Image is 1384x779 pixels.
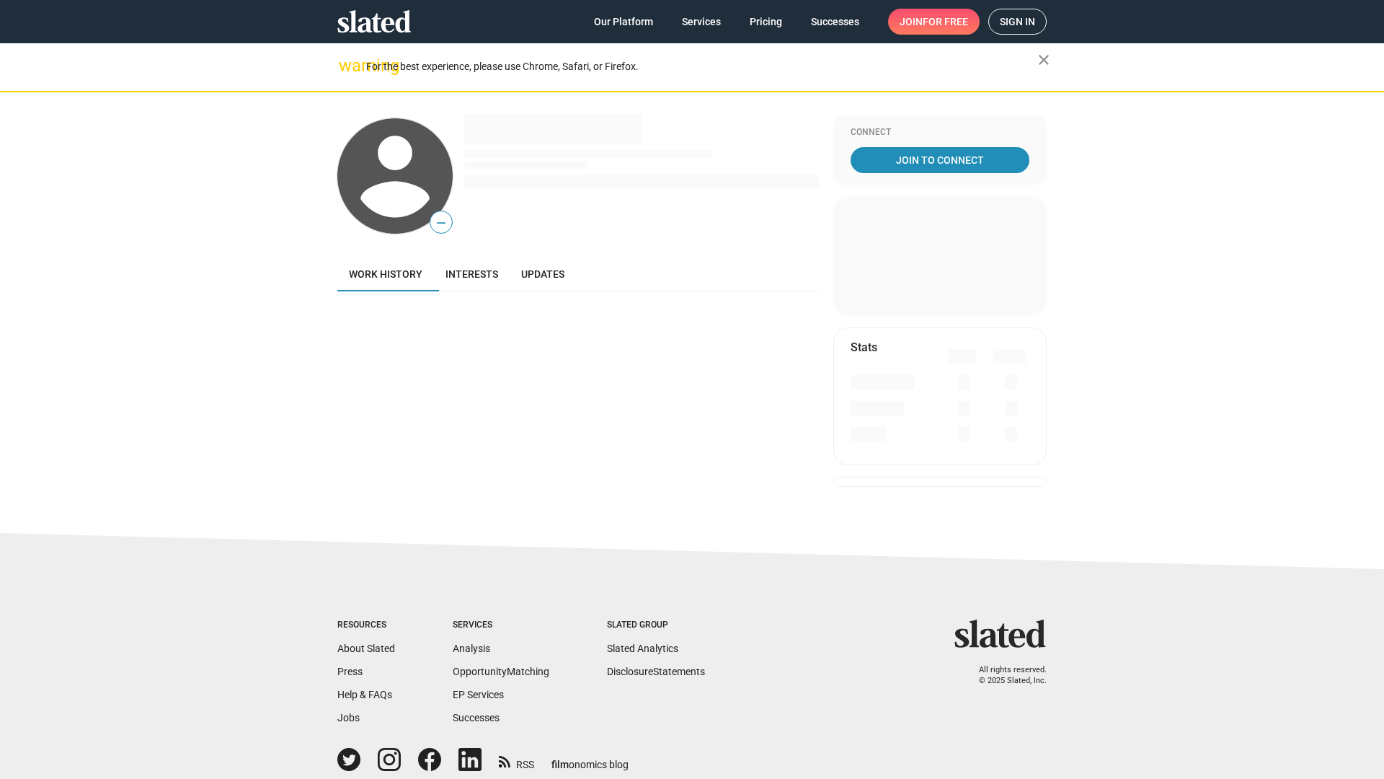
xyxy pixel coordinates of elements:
div: For the best experience, please use Chrome, Safari, or Firefox. [366,57,1038,76]
a: Press [337,666,363,677]
span: Updates [521,268,564,280]
span: for free [923,9,968,35]
a: Our Platform [582,9,665,35]
a: Help & FAQs [337,689,392,700]
span: Our Platform [594,9,653,35]
a: RSS [499,749,534,772]
a: EP Services [453,689,504,700]
a: Join To Connect [851,147,1029,173]
mat-card-title: Stats [851,340,877,355]
span: Successes [811,9,859,35]
a: OpportunityMatching [453,666,549,677]
a: Jobs [337,712,360,723]
a: Sign in [988,9,1047,35]
span: Join [900,9,968,35]
span: Pricing [750,9,782,35]
mat-icon: close [1035,51,1052,69]
a: Interests [434,257,510,291]
div: Connect [851,127,1029,138]
span: Services [682,9,721,35]
div: Services [453,620,549,631]
a: Analysis [453,643,490,654]
p: All rights reserved. © 2025 Slated, Inc. [964,665,1047,686]
mat-icon: warning [339,57,356,74]
a: Successes [453,712,500,723]
span: Work history [349,268,422,280]
a: About Slated [337,643,395,654]
span: Sign in [1000,9,1035,34]
span: — [430,214,452,232]
a: filmonomics blog [551,747,629,772]
a: Updates [510,257,576,291]
a: Work history [337,257,434,291]
span: Interests [445,268,498,280]
a: Successes [799,9,871,35]
span: film [551,759,569,770]
a: DisclosureStatements [607,666,705,677]
a: Services [670,9,732,35]
span: Join To Connect [853,147,1026,173]
a: Pricing [738,9,794,35]
a: Joinfor free [888,9,980,35]
div: Resources [337,620,395,631]
a: Slated Analytics [607,643,678,654]
div: Slated Group [607,620,705,631]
